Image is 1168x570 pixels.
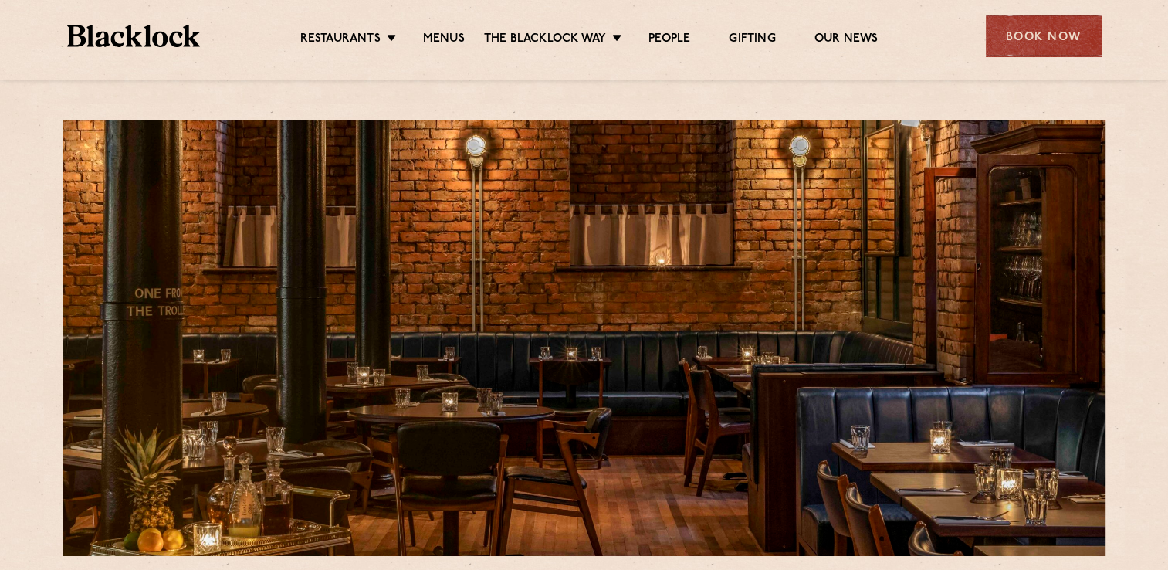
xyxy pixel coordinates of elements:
img: BL_Textured_Logo-footer-cropped.svg [67,25,201,47]
a: Menus [423,32,465,49]
a: Restaurants [300,32,381,49]
a: People [648,32,690,49]
div: Book Now [986,15,1102,57]
a: Our News [814,32,879,49]
a: Gifting [729,32,775,49]
a: The Blacklock Way [484,32,606,49]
